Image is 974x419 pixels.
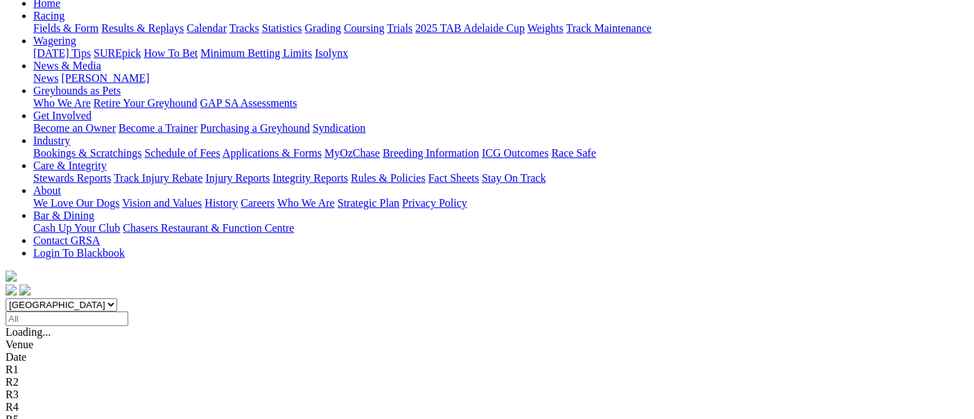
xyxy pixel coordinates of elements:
[33,97,91,109] a: Who We Are
[313,122,365,134] a: Syndication
[33,197,968,209] div: About
[33,47,91,59] a: [DATE] Tips
[415,22,525,34] a: 2025 TAB Adelaide Cup
[272,172,348,184] a: Integrity Reports
[33,85,121,96] a: Greyhounds as Pets
[33,22,968,35] div: Racing
[6,284,17,296] img: facebook.svg
[33,247,125,259] a: Login To Blackbook
[33,122,968,135] div: Get Involved
[33,172,111,184] a: Stewards Reports
[428,172,479,184] a: Fact Sheets
[33,160,107,171] a: Care & Integrity
[551,147,595,159] a: Race Safe
[528,22,564,34] a: Weights
[200,122,310,134] a: Purchasing a Greyhound
[33,60,101,71] a: News & Media
[383,147,479,159] a: Breeding Information
[200,47,312,59] a: Minimum Betting Limits
[94,97,198,109] a: Retire Your Greyhound
[344,22,385,34] a: Coursing
[305,22,341,34] a: Grading
[123,222,294,234] a: Chasers Restaurant & Function Centre
[33,172,968,185] div: Care & Integrity
[61,72,149,84] a: [PERSON_NAME]
[33,72,58,84] a: News
[205,197,238,209] a: History
[101,22,184,34] a: Results & Replays
[6,376,968,388] div: R2
[6,364,968,376] div: R1
[33,122,116,134] a: Become an Owner
[6,339,968,351] div: Venue
[277,197,335,209] a: Who We Are
[33,47,968,60] div: Wagering
[33,222,120,234] a: Cash Up Your Club
[144,147,220,159] a: Schedule of Fees
[6,351,968,364] div: Date
[402,197,467,209] a: Privacy Policy
[566,22,652,34] a: Track Maintenance
[223,147,322,159] a: Applications & Forms
[324,147,380,159] a: MyOzChase
[33,222,968,234] div: Bar & Dining
[387,22,412,34] a: Trials
[338,197,399,209] a: Strategic Plan
[33,185,61,196] a: About
[262,22,302,34] a: Statistics
[482,147,548,159] a: ICG Outcomes
[33,234,100,246] a: Contact GRSA
[33,97,968,110] div: Greyhounds as Pets
[33,147,968,160] div: Industry
[33,35,76,46] a: Wagering
[6,401,968,413] div: R4
[6,311,128,326] input: Select date
[6,271,17,282] img: logo-grsa-white.png
[122,197,202,209] a: Vision and Values
[33,209,94,221] a: Bar & Dining
[19,284,31,296] img: twitter.svg
[205,172,270,184] a: Injury Reports
[33,110,92,121] a: Get Involved
[482,172,546,184] a: Stay On Track
[33,135,70,146] a: Industry
[200,97,297,109] a: GAP SA Assessments
[186,22,227,34] a: Calendar
[229,22,259,34] a: Tracks
[33,22,98,34] a: Fields & Form
[33,72,968,85] div: News & Media
[119,122,198,134] a: Become a Trainer
[33,10,64,22] a: Racing
[144,47,198,59] a: How To Bet
[94,47,141,59] a: SUREpick
[33,147,141,159] a: Bookings & Scratchings
[241,197,275,209] a: Careers
[33,197,119,209] a: We Love Our Dogs
[6,388,968,401] div: R3
[351,172,426,184] a: Rules & Policies
[6,326,51,338] span: Loading...
[315,47,348,59] a: Isolynx
[114,172,202,184] a: Track Injury Rebate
